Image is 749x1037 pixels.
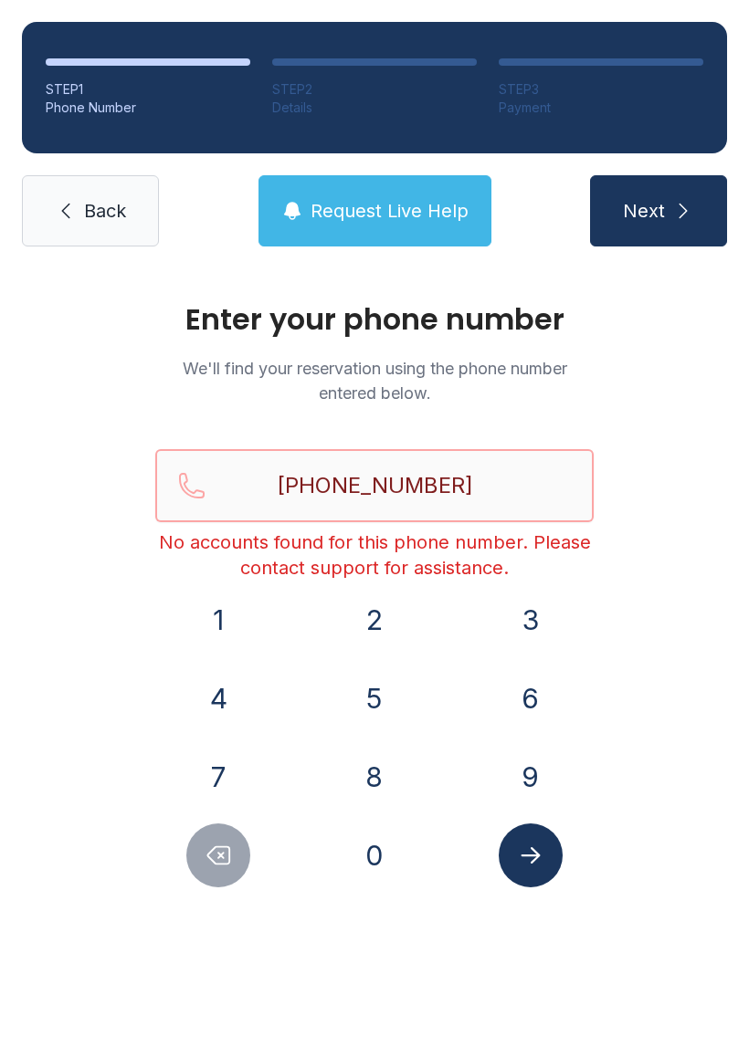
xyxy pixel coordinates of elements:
div: STEP 3 [499,80,703,99]
button: 5 [343,666,406,730]
button: 2 [343,588,406,652]
div: STEP 1 [46,80,250,99]
span: Back [84,198,126,224]
button: 1 [186,588,250,652]
button: Delete number [186,823,250,887]
div: Phone Number [46,99,250,117]
button: Submit lookup form [499,823,563,887]
div: STEP 2 [272,80,477,99]
input: Reservation phone number [155,449,594,522]
button: 9 [499,745,563,809]
button: 6 [499,666,563,730]
button: 4 [186,666,250,730]
div: No accounts found for this phone number. Please contact support for assistance. [155,529,594,581]
div: Details [272,99,477,117]
div: Payment [499,99,703,117]
span: Request Live Help [311,198,469,224]
p: We'll find your reservation using the phone number entered below. [155,356,594,405]
button: 0 [343,823,406,887]
h1: Enter your phone number [155,305,594,334]
span: Next [623,198,665,224]
button: 8 [343,745,406,809]
button: 7 [186,745,250,809]
button: 3 [499,588,563,652]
